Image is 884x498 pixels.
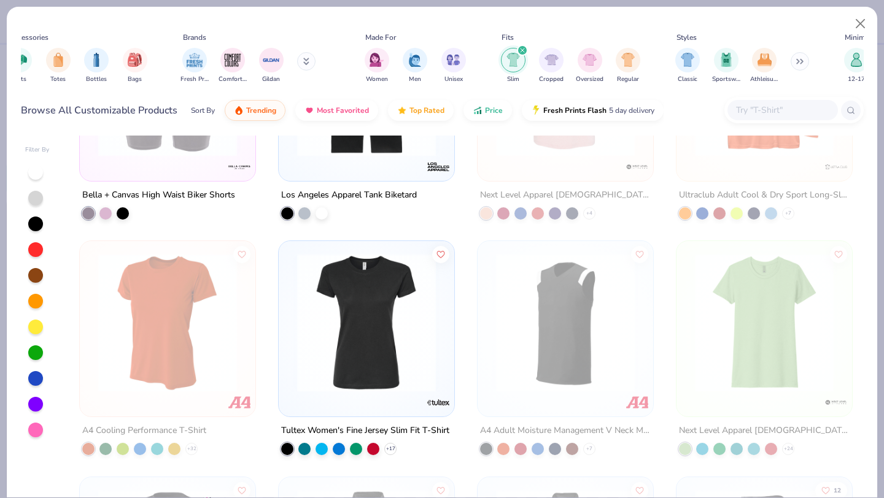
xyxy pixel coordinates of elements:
[621,53,635,67] img: Regular Image
[227,154,252,178] img: Bella + Canvas logo
[426,154,451,178] img: Los Angeles Apparel logo
[90,53,103,67] img: Bottles Image
[366,75,388,84] span: Women
[844,48,869,84] button: filter button
[386,445,395,453] span: + 17
[490,253,641,392] img: 3b4b787a-648a-437c-ae8b-1e7122f64e98
[187,445,196,453] span: + 32
[712,48,740,84] div: filter for Sportswear
[844,48,869,84] div: filter for 12-17
[46,48,71,84] div: filter for Totes
[631,246,648,263] button: Like
[735,103,829,117] input: Try "T-Shirt"
[586,209,592,216] span: + 4
[219,48,247,84] div: filter for Comfort Colors
[180,48,209,84] button: filter button
[409,105,444,115] span: Top Rated
[259,48,284,84] div: filter for Gildan
[262,51,281,69] img: Gildan Image
[830,246,847,263] button: Like
[539,48,564,84] div: filter for Cropped
[370,53,384,67] img: Women Image
[545,53,559,67] img: Cropped Image
[86,75,107,84] span: Bottles
[409,75,421,84] span: Men
[783,445,793,453] span: + 24
[84,48,109,84] div: filter for Bottles
[539,75,564,84] span: Cropped
[501,48,525,84] button: filter button
[92,17,243,156] img: b363e9b3-88a1-421e-a003-f275cb5eebc6
[576,48,603,84] div: filter for Oversized
[281,423,449,439] div: Tultex Women's Fine Jersey Slim Fit T-Shirt
[25,145,50,155] div: Filter By
[234,105,244,115] img: trending.gif
[576,48,603,84] button: filter button
[225,100,285,121] button: Trending
[281,187,417,202] div: Los Angeles Apparel Tank Biketard
[426,390,451,415] img: Tultex logo
[675,48,700,84] div: filter for Classic
[442,253,593,392] img: 0b56755e-2dc9-44e5-b71f-1be138f4cab1
[616,48,640,84] button: filter button
[507,75,519,84] span: Slim
[712,75,740,84] span: Sportswear
[403,48,427,84] button: filter button
[21,103,177,118] div: Browse All Customizable Products
[823,154,848,178] img: UltraClub logo
[678,75,697,84] span: Classic
[397,105,407,115] img: TopRated.gif
[539,48,564,84] button: filter button
[444,75,463,84] span: Unisex
[502,32,514,43] div: Fits
[675,48,700,84] button: filter button
[616,48,640,84] div: filter for Regular
[82,187,235,202] div: Bella + Canvas High Waist Biker Shorts
[388,100,454,121] button: Top Rated
[259,48,284,84] button: filter button
[82,423,206,439] div: A4 Cooling Performance T-Shirt
[485,105,503,115] span: Price
[834,487,841,493] span: 12
[84,48,109,84] button: filter button
[46,48,71,84] button: filter button
[625,154,649,178] img: Next Level Apparel logo
[617,75,639,84] span: Regular
[365,48,389,84] button: filter button
[750,75,778,84] span: Athleisure
[219,75,247,84] span: Comfort Colors
[490,17,641,156] img: d17bdd86-f2a7-4f17-97dc-97d6aea399aa
[191,105,215,116] div: Sort By
[681,53,695,67] img: Classic Image
[719,53,733,67] img: Sportswear Image
[848,75,865,84] span: 12-17
[625,390,649,415] img: A4 logo
[295,100,378,121] button: Most Favorited
[365,32,396,43] div: Made For
[785,209,791,216] span: + 7
[246,105,276,115] span: Trending
[291,17,442,156] img: 47b0a51a-dd6f-40dd-a43b-41fef8389899
[463,100,512,121] button: Price
[576,75,603,84] span: Oversized
[640,253,791,392] img: 9bf9aabe-23f8-458a-8e95-d2dc76c4a97d
[679,423,850,439] div: Next Level Apparel [DEMOGRAPHIC_DATA]' Cvc T-Shirt
[180,48,209,84] div: filter for Fresh Prints
[92,253,243,392] img: 84e37938-5c8f-40d9-bb92-c0fc487b9ec0
[227,390,252,415] img: A4 logo
[403,48,427,84] div: filter for Men
[583,53,597,67] img: Oversized Image
[586,445,592,453] span: + 7
[441,48,466,84] button: filter button
[219,48,247,84] button: filter button
[845,32,879,43] div: Minimums
[50,75,66,84] span: Totes
[689,17,840,156] img: a71178a5-e9dc-40fd-9275-1b9a9cf1d728
[543,105,607,115] span: Fresh Prints Flash
[850,53,863,67] img: 12-17 Image
[758,53,772,67] img: Athleisure Image
[52,53,65,67] img: Totes Image
[234,246,251,263] button: Like
[123,48,147,84] div: filter for Bags
[677,32,697,43] div: Styles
